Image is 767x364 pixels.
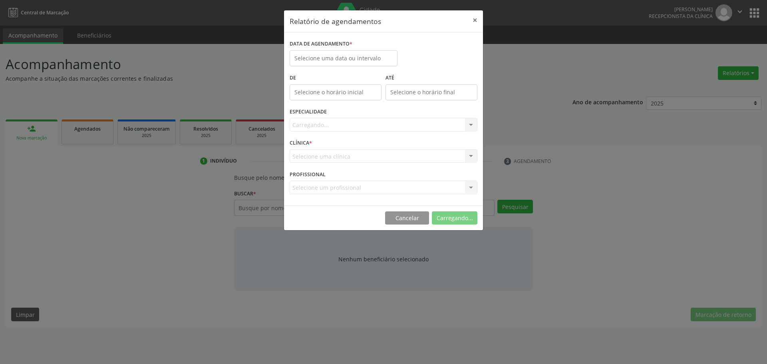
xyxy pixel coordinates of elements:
[290,38,352,50] label: DATA DE AGENDAMENTO
[290,50,397,66] input: Selecione uma data ou intervalo
[290,168,326,181] label: PROFISSIONAL
[467,10,483,30] button: Close
[290,84,382,100] input: Selecione o horário inicial
[385,72,477,84] label: ATÉ
[290,72,382,84] label: De
[432,211,477,225] button: Carregando...
[290,106,327,118] label: ESPECIALIDADE
[290,16,381,26] h5: Relatório de agendamentos
[385,84,477,100] input: Selecione o horário final
[290,137,312,149] label: CLÍNICA
[385,211,429,225] button: Cancelar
